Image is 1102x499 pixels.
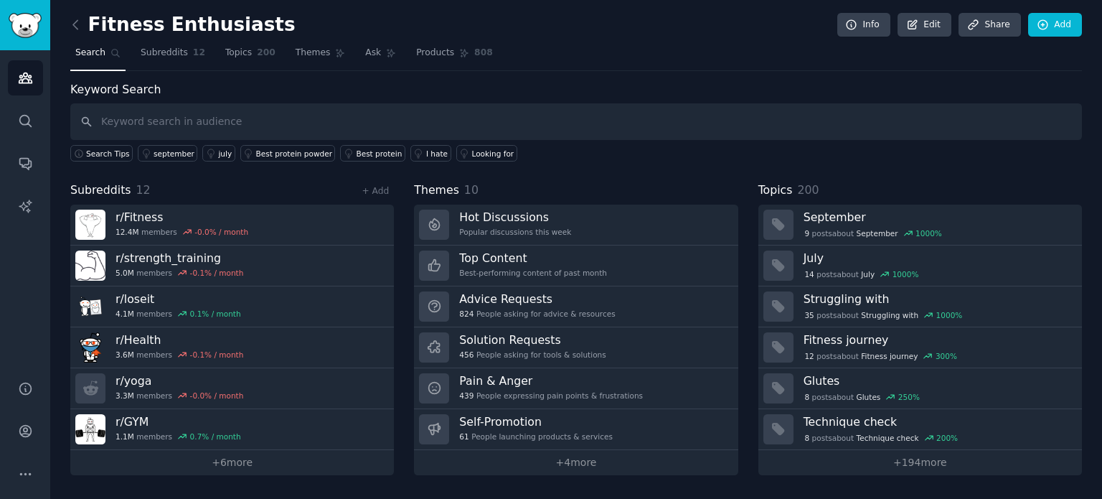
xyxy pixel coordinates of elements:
[459,251,607,266] h3: Top Content
[804,392,809,402] span: 8
[804,310,814,320] span: 35
[861,310,918,320] span: Struggling with
[194,227,248,237] div: -0.0 % / month
[804,251,1072,266] h3: July
[414,286,738,327] a: Advice Requests824People asking for advice & resources
[70,14,296,37] h2: Fitness Enthusiasts
[474,47,493,60] span: 808
[141,47,188,60] span: Subreddits
[116,268,243,278] div: members
[190,309,241,319] div: 0.1 % / month
[116,268,134,278] span: 5.0M
[75,210,105,240] img: Fitness
[459,227,571,237] div: Popular discussions this week
[459,350,474,360] span: 456
[257,47,275,60] span: 200
[70,409,394,450] a: r/GYM1.1Mmembers0.7% / month
[804,268,920,281] div: post s about
[804,309,964,322] div: post s about
[70,145,133,162] button: Search Tips
[459,210,571,225] h3: Hot Discussions
[414,246,738,286] a: Top ContentBest-performing content of past month
[804,414,1072,429] h3: Technique check
[857,228,898,238] span: September
[291,42,351,71] a: Themes
[472,149,514,159] div: Looking for
[959,13,1020,37] a: Share
[410,145,451,162] a: I hate
[136,183,151,197] span: 12
[116,373,243,388] h3: r/ yoga
[70,327,394,368] a: r/Health3.6Mmembers-0.1% / month
[898,392,920,402] div: 250 %
[414,205,738,246] a: Hot DiscussionsPopular discussions this week
[915,228,942,238] div: 1000 %
[116,391,243,401] div: members
[116,332,243,348] h3: r/ Health
[70,286,394,327] a: r/loseit4.1Mmembers0.1% / month
[190,432,241,442] div: 0.7 % / month
[898,13,951,37] a: Edit
[459,414,613,429] h3: Self-Promotion
[190,391,244,401] div: -0.0 % / month
[426,149,448,159] div: I hate
[202,145,235,162] a: july
[459,391,643,401] div: People expressing pain points & frustrations
[116,350,243,360] div: members
[70,103,1082,140] input: Keyword search in audience
[758,327,1082,368] a: Fitness journey12postsaboutFitness journey300%
[936,351,957,361] div: 300 %
[857,433,919,443] span: Technique check
[136,42,210,71] a: Subreddits12
[256,149,332,159] div: Best protein powder
[804,227,943,240] div: post s about
[190,268,244,278] div: -0.1 % / month
[459,432,613,442] div: People launching products & services
[797,183,819,197] span: 200
[75,251,105,281] img: strength_training
[116,309,241,319] div: members
[116,350,134,360] span: 3.6M
[414,368,738,409] a: Pain & Anger439People expressing pain points & frustrations
[459,432,468,442] span: 61
[154,149,194,159] div: september
[220,42,281,71] a: Topics200
[459,268,607,278] div: Best-performing content of past month
[804,432,959,444] div: post s about
[116,251,243,266] h3: r/ strength_training
[75,332,105,363] img: Health
[416,47,454,60] span: Products
[414,450,738,475] a: +4more
[936,310,963,320] div: 1000 %
[804,269,814,279] span: 14
[804,351,814,361] span: 12
[240,145,336,162] a: Best protein powder
[70,205,394,246] a: r/Fitness12.4Mmembers-0.0% / month
[75,292,105,322] img: loseit
[116,414,241,429] h3: r/ GYM
[414,182,459,200] span: Themes
[861,351,918,361] span: Fitness journey
[116,432,134,442] span: 1.1M
[190,350,244,360] div: -0.1 % / month
[75,47,105,60] span: Search
[804,350,959,363] div: post s about
[459,332,606,348] h3: Solution Requests
[362,186,389,196] a: + Add
[70,450,394,475] a: +6more
[116,309,134,319] span: 4.1M
[218,149,232,159] div: july
[804,210,1072,225] h3: September
[804,292,1072,307] h3: Struggling with
[459,373,643,388] h3: Pain & Anger
[116,227,248,237] div: members
[70,83,161,96] label: Keyword Search
[459,309,474,319] span: 824
[758,182,793,200] span: Topics
[758,409,1082,450] a: Technique check8postsaboutTechnique check200%
[1028,13,1082,37] a: Add
[758,246,1082,286] a: July14postsaboutJuly1000%
[804,373,1072,388] h3: Glutes
[936,433,958,443] div: 200 %
[758,205,1082,246] a: September9postsaboutSeptember1000%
